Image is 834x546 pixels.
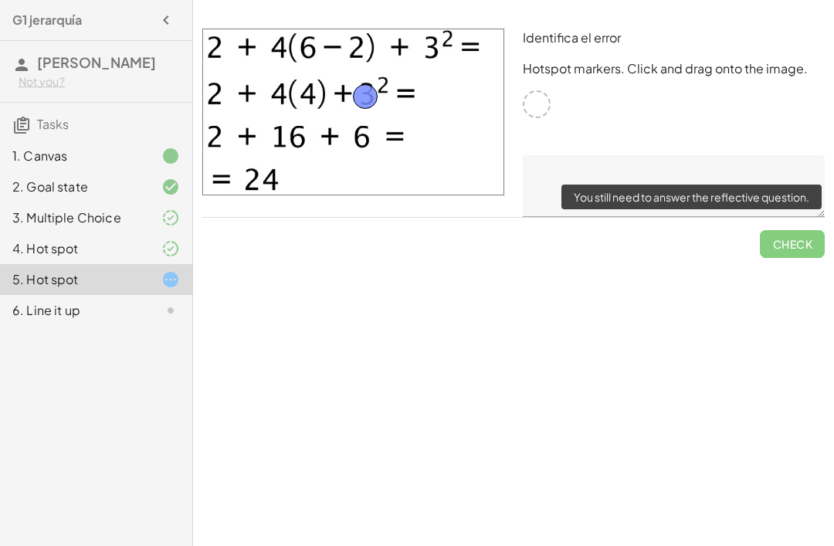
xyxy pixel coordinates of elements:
[12,147,137,165] div: 1. Canvas
[12,270,137,289] div: 5. Hot spot
[161,209,180,227] i: Task finished and part of it marked as correct.
[37,116,69,132] span: Tasks
[161,239,180,258] i: Task finished and part of it marked as correct.
[37,53,156,71] span: [PERSON_NAME]
[19,74,180,90] div: Not you?
[12,178,137,196] div: 2. Goal state
[202,29,504,195] img: ebb36bb60e96fc391738b03b94ccd629bfdea44f8dc63f468d706468eb46f53f.jpeg
[12,301,137,320] div: 6. Line it up
[161,270,180,289] i: Task started.
[12,239,137,258] div: 4. Hot spot
[161,301,180,320] i: Task not started.
[523,29,825,47] p: Identifica el error
[161,178,180,196] i: Task finished and correct.
[12,209,137,227] div: 3. Multiple Choice
[12,11,82,29] h4: G1 jerarquía
[523,59,825,78] p: Hotspot markers. Click and drag onto the image.
[161,147,180,165] i: Task finished.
